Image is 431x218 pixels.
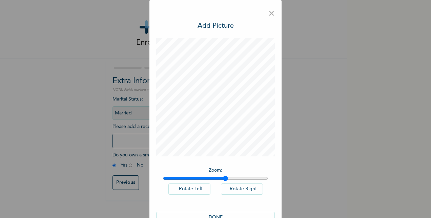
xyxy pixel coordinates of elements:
h3: Add Picture [198,21,234,31]
button: Rotate Left [168,183,210,195]
span: × [268,7,275,21]
span: Please add a recent Passport Photograph [112,124,234,152]
p: Zoom : [163,167,268,174]
button: Rotate Right [221,183,263,195]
